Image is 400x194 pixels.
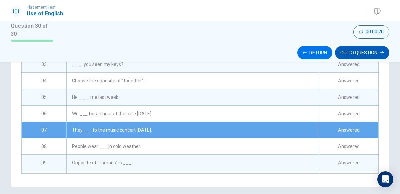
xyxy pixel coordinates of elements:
[297,46,332,59] button: Return
[66,106,319,122] div: We ___ for an hour at the cafe [DATE].
[319,89,378,105] div: Answered
[319,171,378,187] div: Answered
[319,56,378,72] div: Answered
[319,73,378,89] div: Answered
[366,29,384,35] span: 00:00:20
[335,46,389,59] button: GO TO QUESTION
[66,56,319,72] div: ____ you seen my keys?
[319,155,378,171] div: Answered
[377,171,393,187] div: Open Intercom Messenger
[66,138,319,154] div: People wear ___ in cold weather.
[22,89,66,105] div: 05
[66,155,319,171] div: Opposite of "famous" is ___.
[22,122,66,138] div: 07
[66,89,319,105] div: He ____ me last week.
[22,171,66,187] div: 10
[319,138,378,154] div: Answered
[11,22,53,38] h1: Question 30 of 30
[27,10,63,18] h1: Use of English
[27,5,63,10] span: Placement Test
[22,106,66,122] div: 06
[22,56,66,72] div: 03
[22,138,66,154] div: 08
[353,25,389,39] button: 00:00:20
[319,122,378,138] div: Answered
[22,155,66,171] div: 09
[66,73,319,89] div: Choose the opposite of "together":
[319,106,378,122] div: Answered
[66,171,319,187] div: I ___ a letter right now.
[66,122,319,138] div: They ___ to the music concert [DATE].
[22,73,66,89] div: 04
